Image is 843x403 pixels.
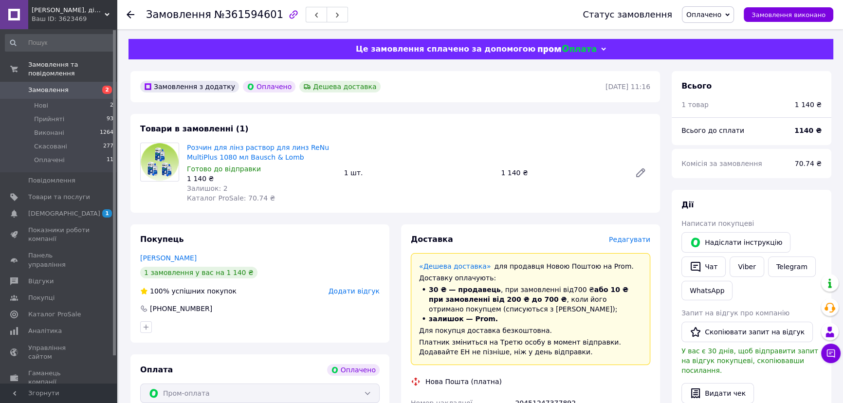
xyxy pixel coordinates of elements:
a: Редагувати [631,163,650,183]
a: [PERSON_NAME] [140,254,197,262]
div: 1 140 ₴ [187,174,336,183]
span: 2 [110,101,113,110]
span: Всього до сплати [681,127,744,134]
span: №361594601 [214,9,283,20]
span: Редагувати [609,236,650,243]
span: Управління сайтом [28,344,90,361]
span: Скасовані [34,142,67,151]
span: Запит на відгук про компанію [681,309,789,317]
span: Готово до відправки [187,165,261,173]
span: Замовлення виконано [751,11,825,18]
span: Це замовлення сплачено за допомогою [356,44,535,54]
span: залишок — Prom. [429,315,498,323]
span: Замовлення [146,9,211,20]
div: Для покупця доставка безкоштовна. [419,326,642,335]
span: Аналітика [28,327,62,335]
div: Замовлення з додатку [140,81,239,92]
li: , при замовленні від 700 ₴ , коли його отримано покупцем (списуються з [PERSON_NAME]); [419,285,642,314]
span: Дії [681,200,694,209]
span: Всього [681,81,712,91]
button: Надіслати інструкцію [681,232,790,253]
span: Товари в замовленні (1) [140,124,249,133]
span: 1 [102,209,112,218]
a: Viber [730,256,764,277]
span: Додати відгук [329,287,380,295]
time: [DATE] 11:16 [605,83,650,91]
span: Гаманець компанії [28,369,90,386]
span: Замовлення та повідомлення [28,60,117,78]
div: 1 шт. [340,166,497,180]
span: Виконані [34,128,64,137]
div: Платник зміниться на Третю особу в момент відправки. Додавайте ЕН не пізніше, ніж у день відправки. [419,337,642,357]
span: Доставка [411,235,453,244]
b: 1140 ₴ [794,127,822,134]
span: Покупці [28,293,55,302]
div: Повернутися назад [127,10,134,19]
div: 1 140 ₴ [497,166,627,180]
span: У вас є 30 днів, щоб відправити запит на відгук покупцеві, скопіювавши посилання. [681,347,818,374]
span: Каталог ProSale: 70.74 ₴ [187,194,275,202]
button: Замовлення виконано [744,7,833,22]
div: Нова Пошта (платна) [423,377,504,386]
a: Розчин для лінз раствор для линз ReNu MultiPlus 1080 мл Bausch & Lomb [187,144,329,161]
input: Пошук [5,34,114,52]
span: Написати покупцеві [681,220,754,227]
div: Дешева доставка [299,81,380,92]
button: Скопіювати запит на відгук [681,322,813,342]
span: 11 [107,156,113,165]
div: Оплачено [327,364,380,376]
span: 30 ₴ — продавець [429,286,501,293]
span: Оплачено [686,11,721,18]
div: Ваш ID: 3623469 [32,15,117,23]
span: 277 [103,142,113,151]
span: 70.74 ₴ [795,160,822,167]
span: Оплачені [34,156,65,165]
span: Панель управління [28,251,90,269]
div: 1 140 ₴ [795,100,822,110]
span: 2 [102,86,112,94]
span: Повідомлення [28,176,75,185]
span: Відгуки [28,277,54,286]
span: Показники роботи компанії [28,226,90,243]
span: Каталог ProSale [28,310,81,319]
span: [DEMOGRAPHIC_DATA] [28,209,100,218]
button: Чат з покупцем [821,344,841,363]
div: Оплачено [243,81,295,92]
div: для продавця Новою Поштою на Prom. [419,261,642,271]
span: Прийняті [34,115,64,124]
span: Оплата [140,365,173,374]
button: Чат [681,256,726,277]
span: Нові [34,101,48,110]
span: 1264 [100,128,113,137]
span: Залишок: 2 [187,184,228,192]
div: Доставку оплачують: [419,273,642,283]
a: «Дешева доставка» [419,262,491,270]
div: [PHONE_NUMBER] [149,304,213,313]
span: 93 [107,115,113,124]
div: успішних покупок [140,286,237,296]
span: Здоров'я, дім та сім'я [32,6,105,15]
span: Замовлення [28,86,69,94]
span: Комісія за замовлення [681,160,762,167]
span: Покупець [140,235,184,244]
span: Товари та послуги [28,193,90,201]
img: Розчин для лінз раствор для линз ReNu MultiPlus 1080 мл Bausch & Lomb [141,143,179,181]
span: 100% [150,287,169,295]
a: WhatsApp [681,281,733,300]
div: Статус замовлення [583,10,672,19]
div: 1 замовлення у вас на 1 140 ₴ [140,267,257,278]
img: evopay logo [538,45,596,54]
a: Telegram [768,256,816,277]
span: 1 товар [681,101,709,109]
